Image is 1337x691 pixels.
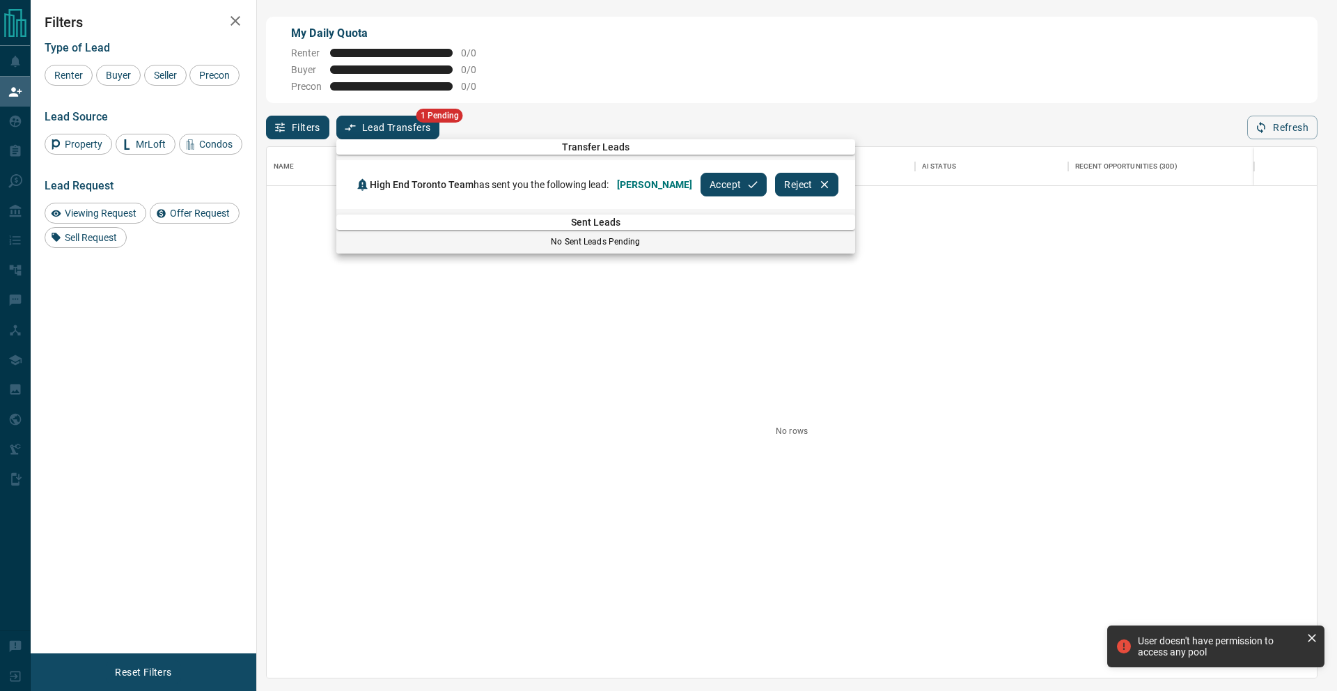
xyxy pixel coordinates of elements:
[336,141,855,153] span: Transfer Leads
[336,235,855,248] p: No Sent Leads Pending
[775,173,838,196] button: Reject
[336,217,855,228] span: Sent Leads
[701,173,767,196] button: Accept
[370,179,609,190] span: has sent you the following lead:
[617,179,692,190] span: [PERSON_NAME]
[1138,635,1301,658] div: User doesn't have permission to access any pool
[370,179,474,190] span: High End Toronto Team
